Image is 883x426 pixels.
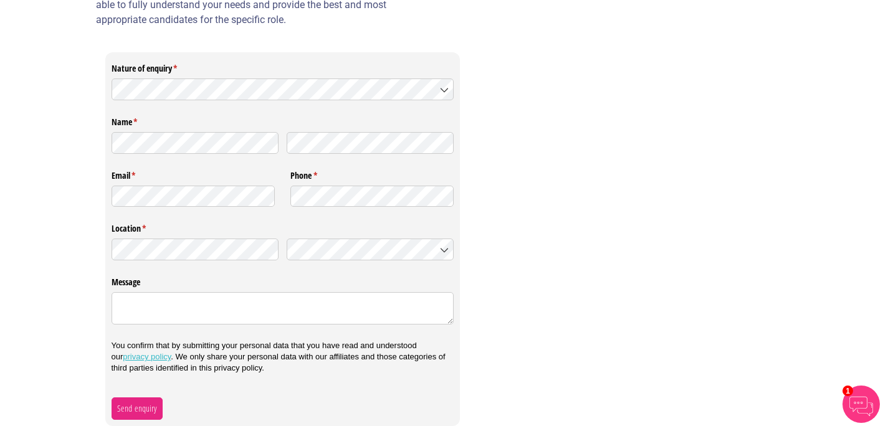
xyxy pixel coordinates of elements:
input: Last [287,132,454,154]
img: Chatbot [842,386,880,423]
input: Country [287,239,454,260]
legend: Name [112,112,454,128]
span: 1 [842,386,853,396]
input: State / Province / Region [112,239,279,260]
input: First [112,132,279,154]
label: Email [112,165,275,181]
button: Send enquiry [112,397,163,420]
a: privacy policy [123,352,171,361]
span: Send enquiry [117,402,157,415]
label: Nature of enquiry [112,59,454,75]
legend: Location [112,219,454,235]
label: Message [112,272,454,288]
label: Phone [290,165,454,181]
p: You confirm that by submitting your personal data that you have read and understood our . We only... [112,340,454,374]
